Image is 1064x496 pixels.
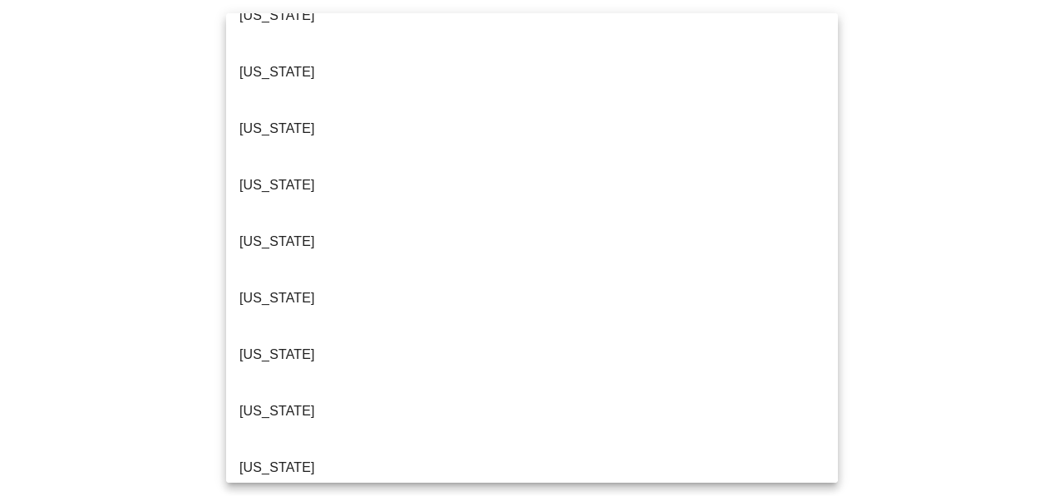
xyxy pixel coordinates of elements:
[239,119,315,139] p: [US_STATE]
[239,345,315,365] p: [US_STATE]
[239,232,315,252] p: [US_STATE]
[239,175,315,195] p: [US_STATE]
[239,288,315,308] p: [US_STATE]
[239,458,315,478] p: [US_STATE]
[239,401,315,421] p: [US_STATE]
[239,62,315,82] p: [US_STATE]
[239,6,315,26] p: [US_STATE]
